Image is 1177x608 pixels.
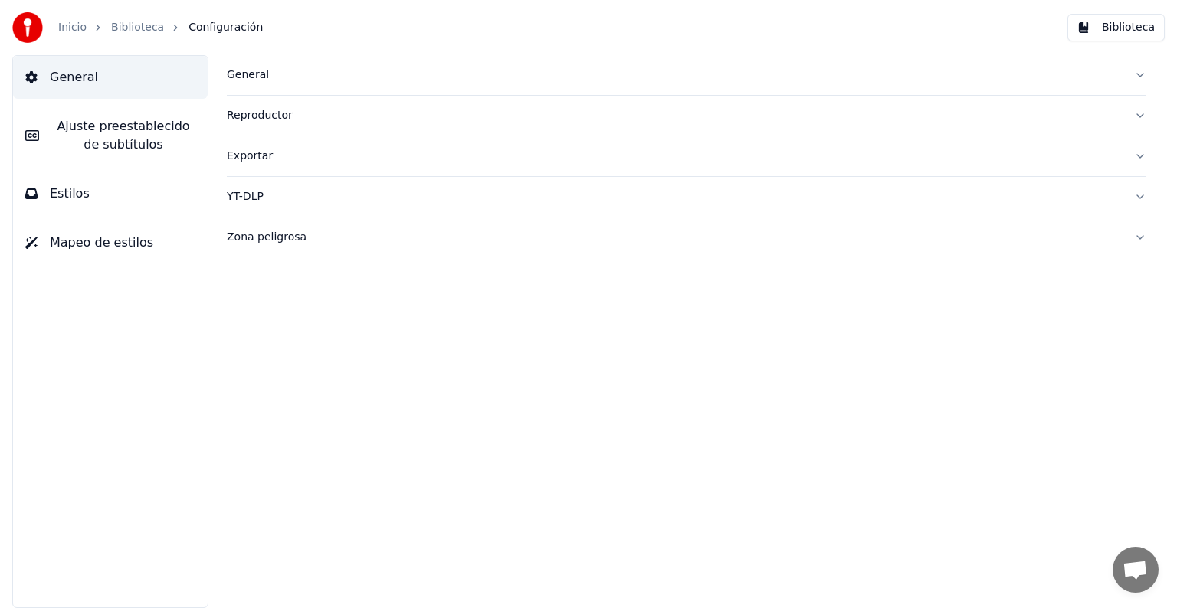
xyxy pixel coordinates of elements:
[227,177,1146,217] button: YT-DLP
[227,149,1122,164] div: Exportar
[13,56,208,99] button: General
[1113,547,1159,593] div: Chat abierto
[58,20,87,35] a: Inicio
[1067,14,1165,41] button: Biblioteca
[227,136,1146,176] button: Exportar
[12,12,43,43] img: youka
[13,221,208,264] button: Mapeo de estilos
[13,172,208,215] button: Estilos
[227,230,1122,245] div: Zona peligrosa
[51,117,195,154] span: Ajuste preestablecido de subtítulos
[227,217,1146,257] button: Zona peligrosa
[227,55,1146,95] button: General
[50,234,153,252] span: Mapeo de estilos
[50,185,90,203] span: Estilos
[58,20,263,35] nav: breadcrumb
[227,96,1146,136] button: Reproductor
[189,20,263,35] span: Configuración
[227,108,1122,123] div: Reproductor
[227,67,1122,83] div: General
[13,105,208,166] button: Ajuste preestablecido de subtítulos
[227,189,1122,204] div: YT-DLP
[50,68,98,87] span: General
[111,20,164,35] a: Biblioteca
